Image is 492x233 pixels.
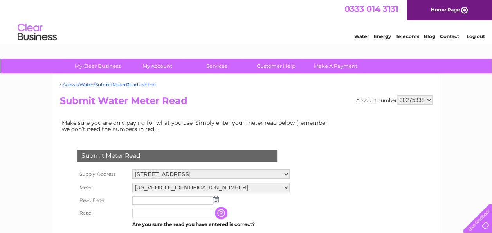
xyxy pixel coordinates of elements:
[466,33,485,39] a: Log out
[130,219,292,229] td: Are you sure the read you have entered is correct?
[60,95,433,110] h2: Submit Water Meter Read
[213,196,219,202] img: ...
[61,4,431,38] div: Clear Business is a trading name of Verastar Limited (registered in [GEOGRAPHIC_DATA] No. 3667643...
[17,20,57,44] img: logo.png
[344,4,398,14] a: 0333 014 3131
[65,59,130,73] a: My Clear Business
[125,59,189,73] a: My Account
[424,33,435,39] a: Blog
[354,33,369,39] a: Water
[215,207,229,219] input: Information
[184,59,249,73] a: Services
[77,150,277,162] div: Submit Meter Read
[396,33,419,39] a: Telecoms
[76,207,130,219] th: Read
[374,33,391,39] a: Energy
[60,82,156,87] a: ~/Views/Water/SubmitMeterRead.cshtml
[76,167,130,181] th: Supply Address
[440,33,459,39] a: Contact
[76,181,130,194] th: Meter
[303,59,368,73] a: Make A Payment
[76,194,130,207] th: Read Date
[60,118,334,134] td: Make sure you are only paying for what you use. Simply enter your meter read below (remember we d...
[244,59,308,73] a: Customer Help
[356,95,433,105] div: Account number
